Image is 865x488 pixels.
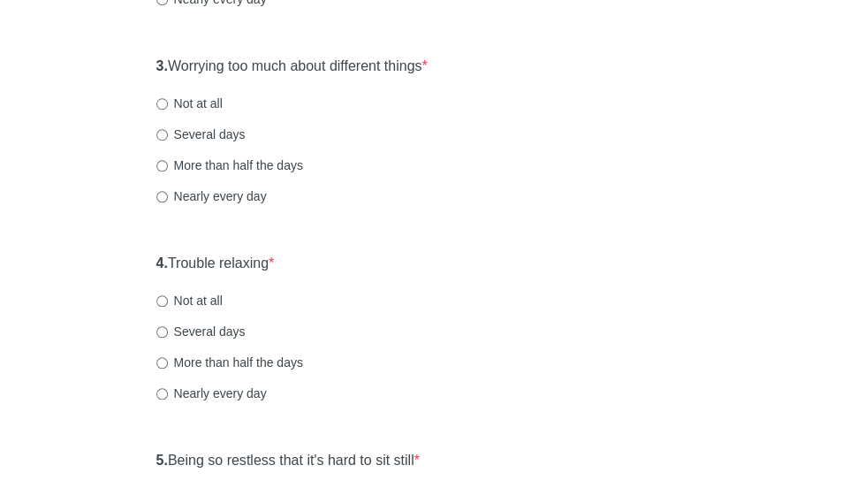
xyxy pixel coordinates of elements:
[156,451,420,471] label: Being so restless that it's hard to sit still
[156,126,246,143] label: Several days
[156,57,428,77] label: Worrying too much about different things
[156,129,168,141] input: Several days
[156,453,168,468] strong: 5.
[156,187,267,205] label: Nearly every day
[156,292,223,309] label: Not at all
[156,357,168,369] input: More than half the days
[156,58,168,73] strong: 3.
[156,323,246,340] label: Several days
[156,354,303,371] label: More than half the days
[156,156,303,174] label: More than half the days
[156,255,168,271] strong: 4.
[156,191,168,202] input: Nearly every day
[156,95,223,112] label: Not at all
[156,326,168,338] input: Several days
[156,388,168,400] input: Nearly every day
[156,98,168,110] input: Not at all
[156,295,168,307] input: Not at all
[156,385,267,402] label: Nearly every day
[156,160,168,172] input: More than half the days
[156,254,275,274] label: Trouble relaxing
